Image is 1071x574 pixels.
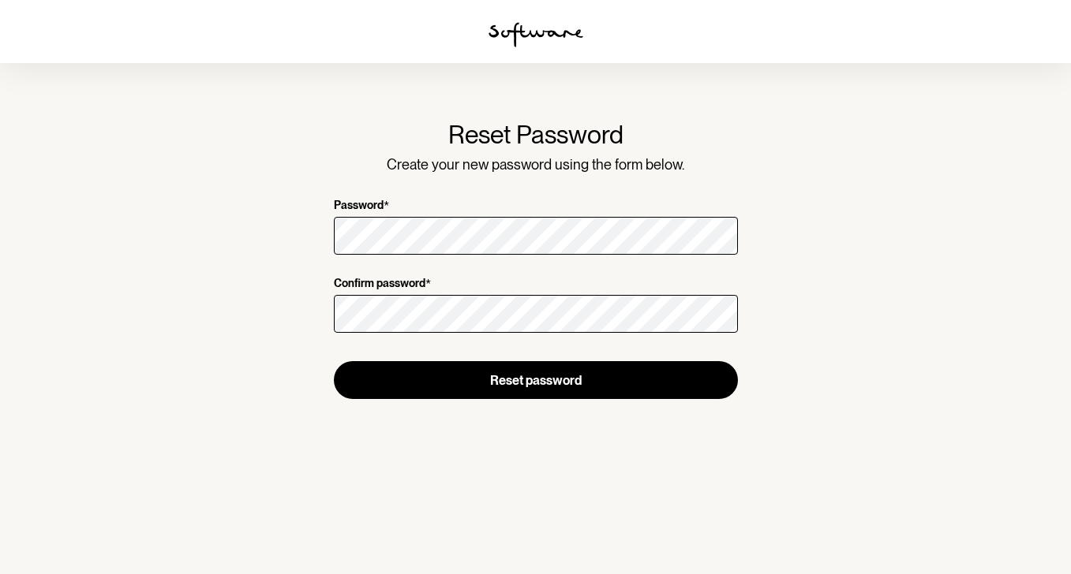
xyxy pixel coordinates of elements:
[334,199,384,214] p: Password
[334,277,425,292] p: Confirm password
[334,361,738,399] button: Reset password
[334,156,738,173] p: Create your new password using the form below.
[489,22,583,47] img: software logo
[334,120,738,150] h1: Reset Password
